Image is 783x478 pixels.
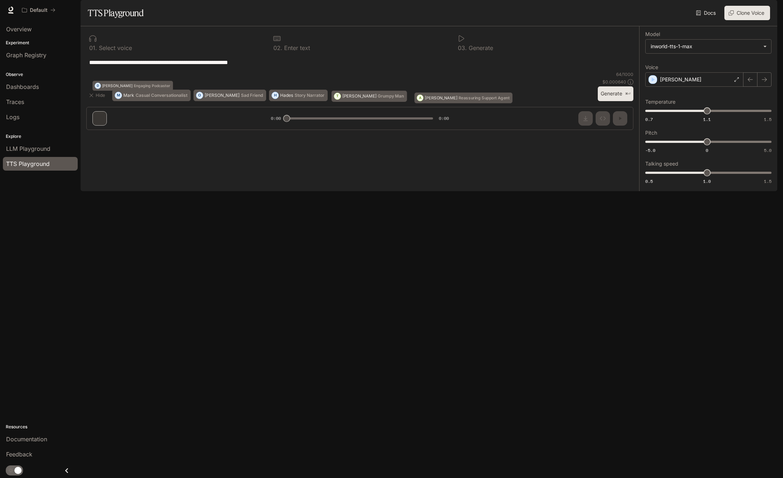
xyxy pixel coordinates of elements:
p: Generate [467,45,493,51]
button: Hide [86,90,109,101]
div: inworld-tts-1-max [651,43,760,50]
p: Talking speed [645,161,678,166]
div: inworld-tts-1-max [646,40,771,53]
p: Default [30,7,47,13]
button: Generate⌘⏎ [598,86,633,101]
p: Hades [280,93,293,98]
span: 0.7 [645,116,653,122]
span: 5.0 [764,147,771,153]
h1: TTS Playground [88,6,144,20]
p: [PERSON_NAME] [342,94,377,98]
button: D[PERSON_NAME]Engaging Podcaster [92,81,173,91]
button: All workspaces [19,3,59,17]
button: Clone Voice [724,6,770,20]
p: Casual Conversationalist [136,93,187,98]
div: A [417,93,423,103]
p: Reassuring Support Agent [459,96,509,100]
span: 1.5 [764,116,771,122]
p: Select voice [97,45,132,51]
p: Sad Friend [241,93,263,98]
div: O [196,90,203,101]
p: 0 3 . [458,45,467,51]
span: 1.5 [764,178,771,184]
p: 64 / 1000 [616,71,633,77]
p: Pitch [645,130,657,135]
button: HHadesStory Narrator [269,90,328,101]
p: Mark [123,93,134,98]
a: Docs [695,6,719,20]
p: Model [645,32,660,37]
span: 0 [706,147,708,153]
p: [PERSON_NAME] [205,93,240,98]
p: Engaging Podcaster [134,84,170,87]
p: Enter text [282,45,310,51]
p: Grumpy Man [378,94,404,98]
p: Story Narrator [295,93,324,98]
p: Temperature [645,99,675,104]
p: 0 2 . [273,45,282,51]
p: [PERSON_NAME] [660,76,701,83]
p: [PERSON_NAME] [425,96,457,100]
p: ⌘⏎ [625,92,631,96]
div: T [334,90,341,102]
div: D [95,81,101,91]
span: 1.1 [703,116,711,122]
button: O[PERSON_NAME]Sad Friend [194,90,266,101]
div: H [272,90,278,101]
button: MMarkCasual Conversationalist [112,90,191,101]
span: 0.5 [645,178,653,184]
p: $ 0.000640 [602,79,626,85]
span: 1.0 [703,178,711,184]
button: T[PERSON_NAME]Grumpy Man [331,90,407,102]
p: [PERSON_NAME] [102,84,132,87]
span: -5.0 [645,147,655,153]
button: A[PERSON_NAME]Reassuring Support Agent [414,93,513,103]
p: 0 1 . [89,45,97,51]
p: Voice [645,65,658,70]
div: M [115,90,122,101]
